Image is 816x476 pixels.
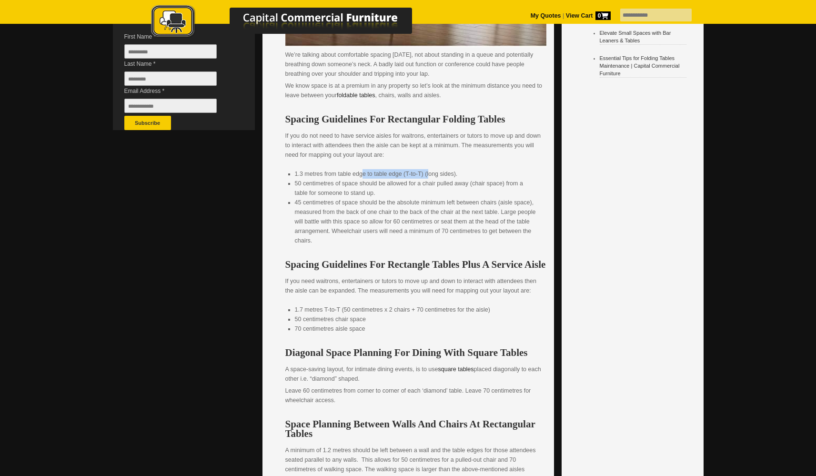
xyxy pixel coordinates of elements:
[285,50,546,79] p: We’re talking about comfortable spacing [DATE], not about standing in a queue and potentially bre...
[124,44,217,59] input: First Name *
[285,113,505,125] strong: Spacing Guidelines For Rectangular Folding Tables
[125,5,458,42] a: Capital Commercial Furniture Logo
[295,169,537,179] li: 1.3 metres from table edge to table edge (T-to-T) (long sides).
[295,305,537,314] li: 1.7 metres T-to-T (50 centimetres x 2 chairs + 70 centimetres for the aisle)
[124,116,171,130] button: Subscribe
[285,365,546,384] p: A space-saving layout, for intimate dining events, is to use placed diagonally to each other i.e....
[124,71,217,86] input: Last Name *
[124,59,231,69] span: Last Name *
[125,5,458,40] img: Capital Commercial Furniture Logo
[600,30,671,43] a: Elevate Small Spaces with Bar Leaners & Tables
[285,276,546,295] p: If you need waitrons, entertainers or tutors to move up and down to interact with attendees then ...
[285,386,546,405] p: Leave 60 centimetres from corner to corner of each ‘diamond’ table. Leave 70 centimetres for whee...
[124,86,231,96] span: Email Address *
[600,55,680,76] a: Essential Tips for Folding Tables Maintenance | Capital Commercial Furniture
[595,11,611,20] span: 0
[295,179,537,198] li: 50 centimetres of space should be allowed for a chair pulled away (chair space) from a table for ...
[531,12,561,19] a: My Quotes
[285,131,546,160] p: If you do not need to have service aisles for waitrons, entertainers or tutors to move up and dow...
[564,12,610,19] a: View Cart0
[124,99,217,113] input: Email Address *
[295,198,537,245] li: 45 centimetres of space should be the absolute minimum left between chairs (aisle space), measure...
[285,259,546,270] strong: Spacing Guidelines For Rectangle Tables Plus A Service Aisle
[285,418,535,439] strong: Space Planning Between Walls And Chairs At Rectangular Tables
[438,366,474,373] a: square tables
[285,347,528,358] strong: Diagonal Space Planning For Dining With Square Tables
[124,32,231,41] span: First Name *
[337,92,375,99] a: foldable tables
[295,324,537,334] li: 70 centimetres aisle space
[295,314,537,324] li: 50 centimetres chair space
[566,12,611,19] strong: View Cart
[285,81,546,100] p: We know space is at a premium in any property so let’s look at the minimum distance you need to l...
